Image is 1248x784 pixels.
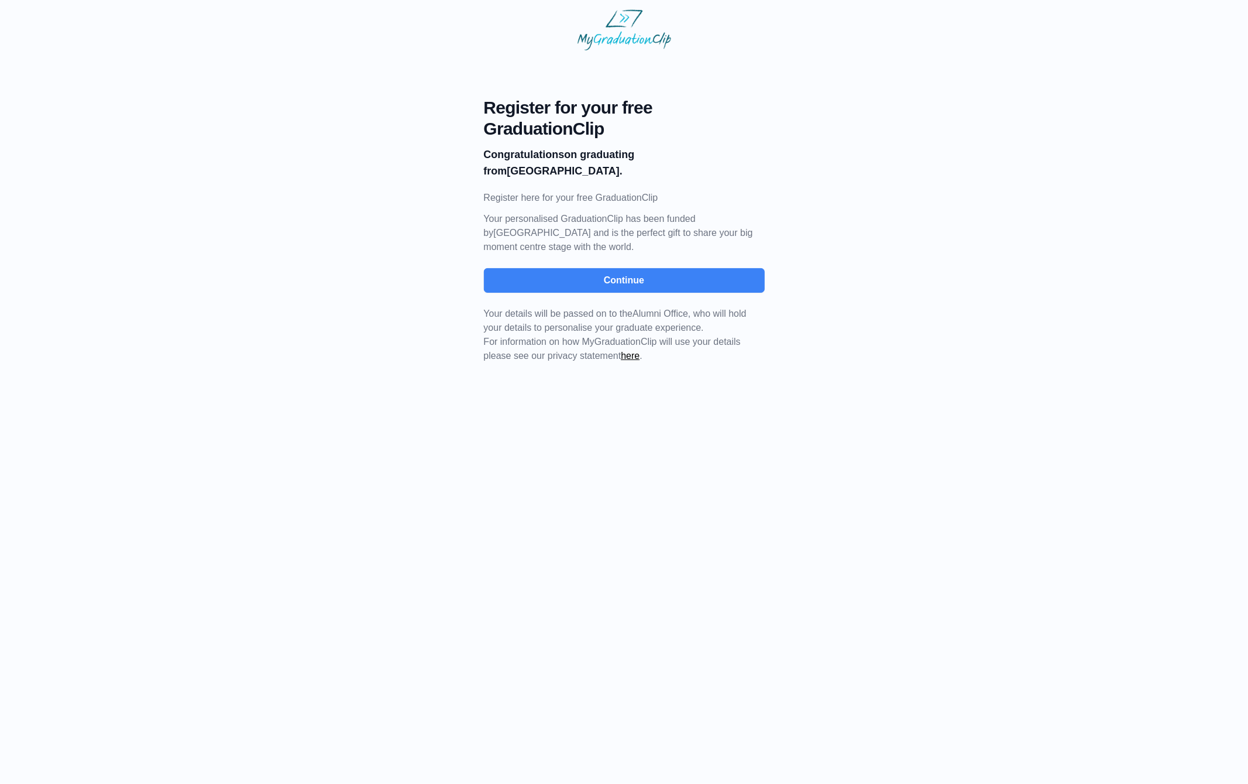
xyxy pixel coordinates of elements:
span: Register for your free [484,97,765,118]
img: MyGraduationClip [577,9,671,50]
span: Your details will be passed on to the , who will hold your details to personalise your graduate e... [484,309,747,333]
p: on graduating from [GEOGRAPHIC_DATA]. [484,146,765,179]
span: Alumni Office [632,309,688,319]
a: here [621,351,640,361]
button: Continue [484,268,765,293]
span: For information on how MyGraduationClip will use your details please see our privacy statement . [484,309,747,361]
p: Your personalised GraduationClip has been funded by [GEOGRAPHIC_DATA] and is the perfect gift to ... [484,212,765,254]
b: Congratulations [484,149,565,160]
span: GraduationClip [484,118,765,139]
p: Register here for your free GraduationClip [484,191,765,205]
